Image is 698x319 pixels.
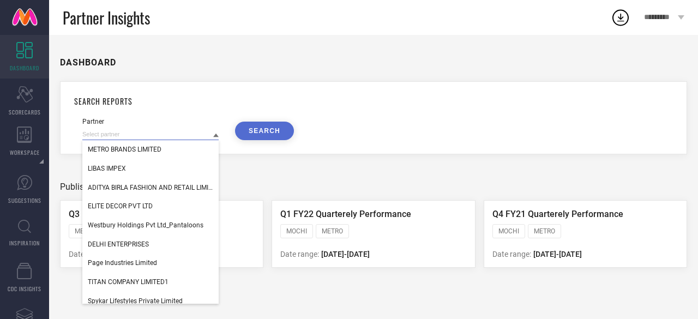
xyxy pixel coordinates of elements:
div: Open download list [611,8,630,27]
span: MOCHI [286,227,307,235]
span: Spykar Lifestyles Private Limited [88,297,183,305]
span: DASHBOARD [10,64,39,72]
div: Partner [82,118,219,125]
span: ELITE DECOR PVT LTD [88,202,153,210]
span: [DATE] - [DATE] [533,250,582,258]
div: ADITYA BIRLA FASHION AND RETAIL LIMITED (MADURA FASHION & LIFESTYLE DIVISION) [82,178,219,197]
div: TITAN COMPANY LIMITED1 [82,273,219,291]
span: WORKSPACE [10,148,40,157]
span: Partner Insights [63,7,150,29]
div: ELITE DECOR PVT LTD [82,197,219,215]
span: Q4 FY21 Quarterely Performance [492,209,623,219]
span: MOCHI [498,227,519,235]
span: METRO BRANDS LIMITED [88,146,161,153]
span: LIBAS IMPEX [88,165,126,172]
span: INSPIRATION [9,239,40,247]
div: DELHI ENTERPRISES [82,235,219,254]
span: [DATE] - [DATE] [321,250,370,258]
div: Spykar Lifestyles Private Limited [82,292,219,310]
span: Page Industries Limited [88,259,157,267]
h1: DASHBOARD [60,57,116,68]
span: SUGGESTIONS [8,196,41,204]
span: METRO [75,227,96,235]
span: Date range: [280,250,319,258]
span: Date range: [492,250,531,258]
span: DELHI ENTERPRISES [88,240,149,248]
span: CDC INSIGHTS [8,285,41,293]
button: SEARCH [235,122,294,140]
div: Page Industries Limited [82,254,219,272]
span: TITAN COMPANY LIMITED1 [88,278,169,286]
input: Select partner [82,129,219,140]
div: Published Reports (3) [60,182,687,192]
span: Q3 FY21 Quarterly Performance [69,209,195,219]
span: METRO [534,227,555,235]
div: Westbury Holdings Pvt Ltd_Pantaloons [82,216,219,234]
span: SCORECARDS [9,108,41,116]
span: Westbury Holdings Pvt Ltd_Pantaloons [88,221,203,229]
span: ADITYA BIRLA FASHION AND RETAIL LIMITED (MADURA FASHION & LIFESTYLE DIVISION) [88,184,213,191]
span: Date range: [69,250,107,258]
span: METRO [322,227,343,235]
span: Q1 FY22 Quarterely Performance [280,209,411,219]
div: LIBAS IMPEX [82,159,219,178]
h1: SEARCH REPORTS [74,95,673,107]
div: METRO BRANDS LIMITED [82,140,219,159]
